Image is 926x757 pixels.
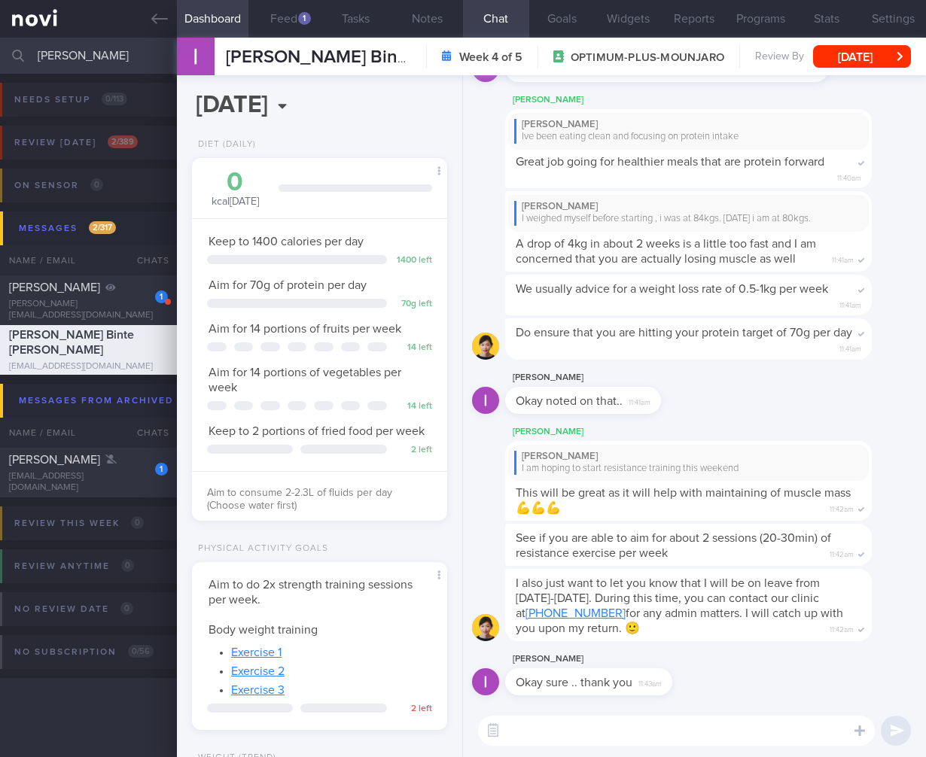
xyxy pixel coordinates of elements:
span: Aim to do 2x strength training sessions per week. [209,579,413,606]
span: 0 / 56 [128,645,154,658]
span: Body weight training [209,624,318,636]
div: 1 [298,12,311,25]
span: We usually advice for a weight loss rate of 0.5-1kg per week [516,283,828,295]
span: Aim to consume 2-2.3L of fluids per day (Choose water first) [207,488,392,512]
span: Great job going for healthier meals that are protein forward [516,156,824,168]
span: 11:41am [839,296,861,311]
span: 11:42am [830,546,854,560]
div: 2 left [394,445,432,456]
span: 11:42am [830,621,854,635]
button: [DATE] [813,45,911,68]
a: Exercise 2 [231,665,285,677]
div: [EMAIL_ADDRESS][DOMAIN_NAME] [9,361,168,372]
div: Physical Activity Goals [192,543,328,555]
span: A drop of 4kg in about 2 weeks is a little too fast and I am concerned that you are actually losi... [516,238,816,265]
div: 0 [207,169,263,196]
div: Messages from Archived [15,391,218,411]
span: Aim for 14 portions of fruits per week [209,323,401,335]
div: Needs setup [11,90,131,110]
span: OPTIMUM-PLUS-MOUNJARO [571,50,724,65]
div: [PERSON_NAME][EMAIL_ADDRESS][DOMAIN_NAME] [9,299,168,321]
span: Aim for 70g of protein per day [209,279,367,291]
a: Exercise 3 [231,684,285,696]
span: [PERSON_NAME] Binte [PERSON_NAME] [9,329,134,356]
div: 14 left [394,342,432,354]
div: Messages [15,218,120,239]
div: [EMAIL_ADDRESS][DOMAIN_NAME] [9,471,168,494]
span: 2 / 389 [108,135,138,148]
div: 1 [155,290,168,303]
div: 70 g left [394,299,432,310]
div: 1400 left [394,255,432,266]
span: 0 / 113 [102,93,127,105]
div: No review date [11,599,137,619]
div: Review this week [11,513,148,534]
div: Review anytime [11,556,138,576]
div: 14 left [394,401,432,412]
span: 2 / 317 [89,221,116,234]
span: 11:41am [839,340,861,354]
span: Okay sure .. thank you [516,676,632,689]
span: 11:41am [832,251,854,266]
span: 11:42am [830,500,854,515]
span: 11:41am [629,394,650,408]
div: Chats [117,245,177,275]
span: 0 [121,559,134,572]
div: Ive been eating clean and focusing on protein intake [514,131,863,143]
div: Review [DATE] [11,132,142,153]
div: Chats [117,418,177,448]
div: Diet (Daily) [192,139,256,150]
div: 1 [155,463,168,476]
div: I weighed myself before starting , i was at 84kgs. [DATE] i am at 80kgs. [514,213,863,225]
span: [PERSON_NAME] [9,281,100,293]
div: kcal [DATE] [207,169,263,209]
span: Aim for 14 portions of vegetables per week [209,366,401,394]
span: 0 [131,516,144,529]
div: On sensor [11,175,107,196]
div: I am hoping to start resistance training this weekend [514,463,863,475]
span: Keep to 1400 calories per day [209,236,364,248]
a: [PHONE_NUMBER] [525,607,626,619]
div: [PERSON_NAME] [514,119,863,131]
div: [PERSON_NAME] [514,451,863,463]
a: Exercise 1 [231,646,282,658]
div: [PERSON_NAME] [514,201,863,213]
span: Review By [755,50,804,64]
span: I also just want to let you know that I will be on leave from [DATE]-[DATE]. During this time, yo... [516,577,843,634]
span: 11:43am [638,675,662,689]
div: [PERSON_NAME] [505,369,706,387]
div: [PERSON_NAME] [505,91,917,109]
span: [PERSON_NAME] Binte [PERSON_NAME] [226,48,558,66]
span: See if you are able to aim for about 2 sessions (20-30min) of resistance exercise per week [516,532,831,559]
span: Do ensure that you are hitting your protein target of 70g per day [516,327,852,339]
div: [PERSON_NAME] [505,650,717,668]
span: Keep to 2 portions of fried food per week [209,425,425,437]
div: No subscription [11,642,157,662]
div: 2 left [394,704,432,715]
div: [PERSON_NAME] [505,423,917,441]
span: Okay noted on that.. [516,395,623,407]
span: [PERSON_NAME] [9,454,100,466]
span: 0 [120,602,133,615]
span: 0 [90,178,103,191]
span: 11:40am [837,169,861,184]
span: This will be great as it will help with maintaining of muscle mass 💪💪💪 [516,487,851,514]
strong: Week 4 of 5 [459,50,522,65]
